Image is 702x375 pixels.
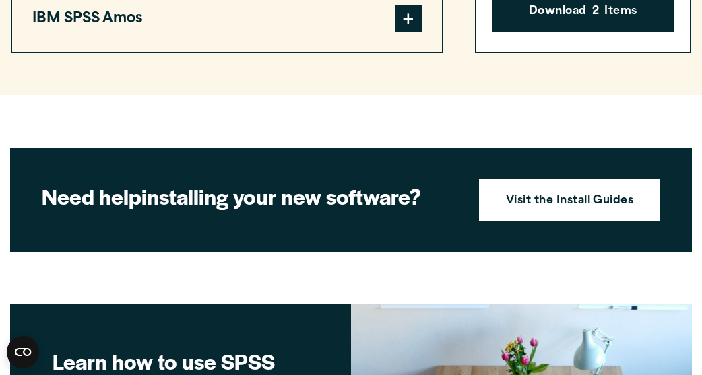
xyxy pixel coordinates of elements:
[506,193,634,210] strong: Visit the Install Guides
[479,179,661,221] a: Visit the Install Guides
[592,3,599,21] span: 2
[7,336,39,368] button: Open CMP widget
[42,182,459,210] h2: installing your new software?
[42,180,141,211] strong: Need help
